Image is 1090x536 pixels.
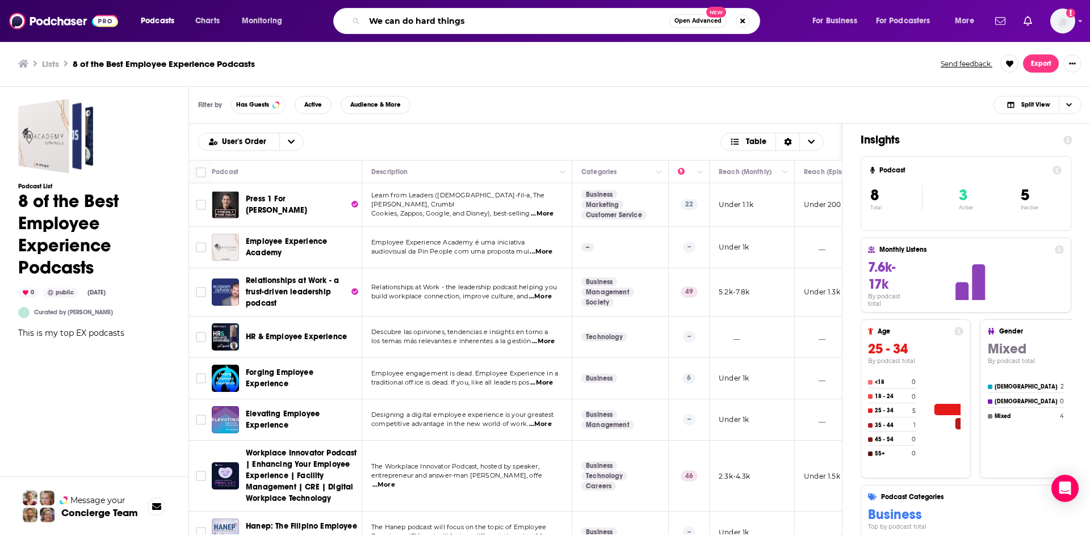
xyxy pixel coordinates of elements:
[371,165,408,179] div: Description
[875,393,909,400] h4: 18 - 24
[581,332,627,341] a: Technology
[23,508,37,522] img: Jon Profile
[912,407,916,415] h4: 5
[295,96,332,114] button: Active
[371,462,539,470] span: The Workplace Innovator Podcast, hosted by speaker,
[529,292,552,301] span: ...More
[804,242,825,252] p: __
[912,450,916,457] h4: 0
[683,331,695,343] p: --
[212,406,239,433] img: Elevating Employee Experience
[804,12,871,30] button: open menu
[581,410,617,419] a: Business
[279,133,303,150] button: open menu
[681,470,698,482] p: 46
[804,200,841,209] p: Under 200
[1050,9,1075,33] button: Show profile menu
[196,415,206,425] span: Toggle select row
[1021,102,1050,108] span: Split View
[371,328,548,336] span: Descubre las opiniones, tendencias e insights en torno a
[212,278,239,306] img: Relationships at Work - a trust-driven leadership podcast
[242,13,282,29] span: Monitoring
[556,165,569,179] button: Column Actions
[18,328,124,338] span: This is my top EX podcasts
[581,243,594,252] p: --
[804,415,825,424] p: __
[674,18,722,24] span: Open Advanced
[61,507,138,518] h3: Concierge Team
[18,307,30,318] a: nglimsdahl
[881,493,1069,501] h4: Podcast Categories
[912,378,916,386] h4: 0
[995,383,1058,390] h4: [DEMOGRAPHIC_DATA]
[993,96,1081,114] h2: Choose View
[868,357,963,365] h4: By podcast total
[868,523,1083,530] h4: Top by podcast total
[991,11,1010,31] a: Show notifications dropdown
[18,190,170,278] h1: 8 of the Best Employee Experience Podcasts
[1021,205,1038,210] p: Inactive
[804,373,825,383] p: __
[371,247,529,255] span: audiovisual da Pin People com uma proposta mui
[43,288,78,298] div: public
[246,237,327,258] span: Employee Experience Academy
[246,236,358,259] a: Employee Experience Academy
[875,436,909,443] h4: 45 - 54
[669,14,727,28] button: Open AdvancedNew
[198,133,304,151] h2: Choose List sort
[222,138,270,146] span: User's Order
[875,422,911,429] h4: 35 - 44
[196,242,206,252] span: Toggle select row
[212,323,239,351] img: HR & Employee Experience
[212,462,239,489] img: Workplace Innovator Podcast | Enhancing Your Employee Experience | Facility Management | CRE | Di...
[870,185,879,205] span: 8
[188,12,227,30] a: Charts
[581,374,617,383] a: Business
[73,58,255,69] h3: 8 of the Best Employee Experience Podcasts
[804,287,840,297] p: Under 1.3k
[937,59,996,69] button: Send feedback.
[18,288,39,298] div: 0
[141,13,174,29] span: Podcasts
[196,332,206,342] span: Toggle select row
[719,332,740,341] p: __
[34,309,113,316] a: Curated by [PERSON_NAME]
[869,12,947,30] button: open menu
[959,185,967,205] span: 3
[371,283,557,291] span: Relationships at Work - the leadership podcast helping you
[720,133,824,151] button: Choose View
[959,205,973,210] p: Active
[719,373,749,383] p: Under 1k
[236,102,269,108] span: Has Guests
[246,331,347,343] a: HR & Employee Experience
[681,199,698,210] p: 22
[912,393,916,400] h4: 0
[234,12,297,30] button: open menu
[212,365,239,392] img: Forging Employee Experience
[1063,54,1081,73] button: Show More Button
[693,165,707,179] button: Column Actions
[868,340,963,357] h3: 25 - 34
[995,413,1058,420] h4: Mixed
[212,234,239,261] img: Employee Experience Academy
[372,480,395,489] span: ...More
[344,8,771,34] div: Search podcasts, credits, & more...
[868,293,915,307] h4: By podcast total
[23,491,37,505] img: Sydney Profile
[706,7,727,18] span: New
[9,10,118,32] img: Podchaser - Follow, Share and Rate Podcasts
[875,407,910,414] h4: 25 - 34
[804,332,825,341] p: __
[212,191,239,218] a: Press 1 For Nick
[719,287,750,297] p: 5.2k-7.8k
[246,368,313,389] span: Forging Employee Experience
[371,337,531,345] span: los temas más relevantes e inherentes a la gestión
[581,420,634,429] a: Management
[581,288,634,297] a: Management
[581,277,617,286] a: Business
[371,420,528,428] span: competitive advantage in the new world of work.
[1050,9,1075,33] span: Logged in as egilfenbaum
